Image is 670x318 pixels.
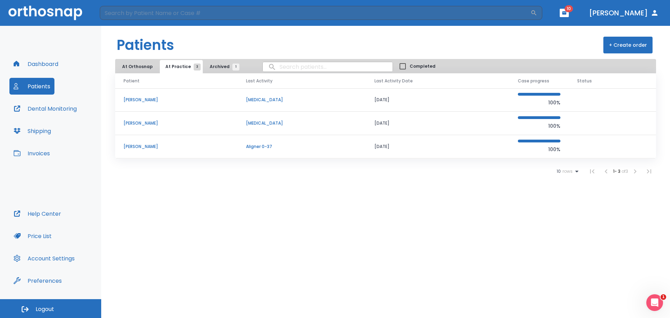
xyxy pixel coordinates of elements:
[518,122,560,130] p: 100%
[8,6,82,20] img: Orthosnap
[232,64,239,71] span: 1
[165,64,197,70] span: At Practice
[9,100,81,117] button: Dental Monitoring
[124,120,229,126] p: [PERSON_NAME]
[124,78,140,84] span: Patient
[621,168,628,174] span: of 3
[9,228,56,244] button: Price List
[246,120,358,126] p: [MEDICAL_DATA]
[577,78,592,84] span: Status
[9,78,54,95] button: Patients
[194,64,201,71] span: 3
[586,7,662,19] button: [PERSON_NAME]
[518,98,560,107] p: 100%
[124,97,229,103] p: [PERSON_NAME]
[124,143,229,150] p: [PERSON_NAME]
[661,294,666,300] span: 1
[246,78,273,84] span: Last Activity
[210,64,236,70] span: Archived
[518,78,549,84] span: Case progress
[117,60,243,73] div: tabs
[9,272,66,289] button: Preferences
[9,56,62,72] button: Dashboard
[117,35,174,56] h1: Patients
[518,145,560,154] p: 100%
[36,305,54,313] span: Logout
[374,78,413,84] span: Last Activity Date
[603,37,653,53] button: + Create order
[410,63,435,69] span: Completed
[565,5,573,12] span: 10
[366,135,509,158] td: [DATE]
[9,145,54,162] button: Invoices
[366,112,509,135] td: [DATE]
[613,168,621,174] span: 1 - 3
[100,6,530,20] input: Search by Patient Name or Case #
[557,169,561,174] span: 10
[366,88,509,112] td: [DATE]
[646,294,663,311] iframe: Intercom live chat
[9,205,65,222] button: Help Center
[246,143,358,150] p: Aligner 0-37
[117,60,158,73] button: At Orthosnap
[9,123,55,139] button: Shipping
[246,97,358,103] p: [MEDICAL_DATA]
[9,250,79,267] button: Account Settings
[263,60,393,74] input: search
[561,169,573,174] span: rows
